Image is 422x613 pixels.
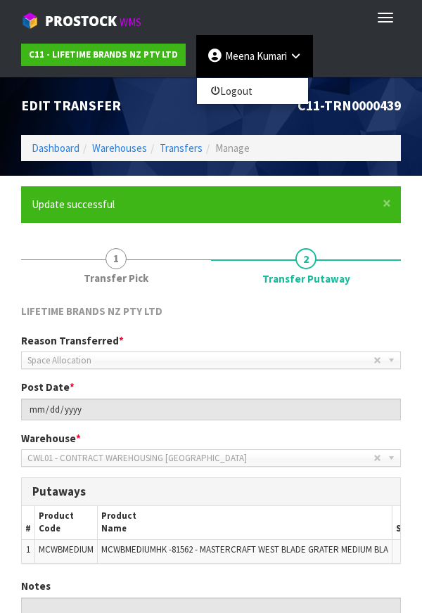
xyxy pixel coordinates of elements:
[295,248,316,269] span: 2
[101,543,388,555] span: MCWBMEDIUMHK -81562 - MASTERCRAFT WEST BLADE GRATER MEDIUM BLA
[21,304,162,318] span: LIFETIME BRANDS NZ PTY LTD
[225,49,255,63] span: Meena
[22,506,35,539] th: #
[21,12,39,30] img: cube-alt.png
[92,141,147,155] a: Warehouses
[29,49,178,60] strong: C11 - LIFETIME BRANDS NZ PTY LTD
[98,506,392,539] th: Product Name
[215,141,250,155] span: Manage
[298,97,401,114] span: C11-TRN0000439
[21,333,124,348] label: Reason Transferred
[21,380,75,394] label: Post Date
[160,141,203,155] a: Transfers
[257,49,287,63] span: Kumari
[32,141,79,155] a: Dashboard
[21,97,121,114] span: Edit Transfer
[45,12,117,30] span: ProStock
[84,271,148,285] span: Transfer Pick
[39,543,94,555] span: MCWBMEDIUM
[26,543,30,555] span: 1
[197,82,308,101] a: Logout
[32,198,115,211] span: Update successful
[21,44,186,66] a: C11 - LIFETIME BRANDS NZ PTY LTD
[32,485,390,498] h3: Putaways
[27,450,373,467] span: CWL01 - CONTRACT WAREHOUSING [GEOGRAPHIC_DATA]
[262,271,350,286] span: Transfer Putaway
[21,399,401,420] input: Post Date
[27,352,373,369] span: Space Allocation
[35,506,98,539] th: Product Code
[105,248,127,269] span: 1
[120,15,141,29] small: WMS
[383,193,391,213] span: ×
[21,431,81,446] label: Warehouse
[21,579,51,593] label: Notes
